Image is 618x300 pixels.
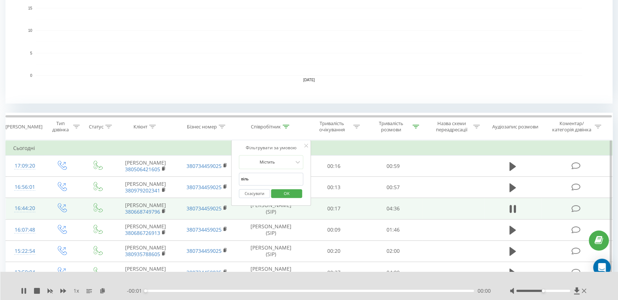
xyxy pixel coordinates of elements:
[125,251,160,258] a: 380935788605
[125,187,160,194] a: 380979202341
[30,51,32,55] text: 5
[6,141,613,155] td: Сьогодні
[187,124,217,130] div: Бізнес номер
[127,287,146,295] span: - 00:01
[115,198,176,219] td: [PERSON_NAME]
[13,201,36,215] div: 16:44:20
[74,287,79,295] span: 1 x
[304,155,363,177] td: 00:16
[271,189,302,198] button: OK
[363,177,423,198] td: 00:57
[363,198,423,219] td: 04:36
[115,177,176,198] td: [PERSON_NAME]
[238,219,304,240] td: [PERSON_NAME] (SIP)
[312,120,351,133] div: Тривалість очікування
[125,166,160,173] a: 380506421605
[303,78,315,82] text: [DATE]
[186,205,222,212] a: 380734459025
[186,269,222,276] a: 380734459025
[239,173,303,185] input: Введіть значення
[13,159,36,173] div: 17:09:20
[304,177,363,198] td: 00:13
[478,287,491,295] span: 00:00
[550,120,593,133] div: Коментар/категорія дзвінка
[133,124,147,130] div: Клієнт
[186,247,222,254] a: 380734459025
[13,244,36,258] div: 15:22:54
[492,124,538,130] div: Аудіозапис розмови
[28,6,33,10] text: 15
[238,240,304,262] td: [PERSON_NAME] (SIP)
[186,184,222,191] a: 380734459025
[186,162,222,169] a: 380734459025
[304,198,363,219] td: 00:17
[125,229,160,236] a: 380686726913
[125,208,160,215] a: 380668749796
[186,226,222,233] a: 380734459025
[276,188,297,199] span: OK
[372,120,411,133] div: Тривалість розмови
[593,259,611,276] div: Open Intercom Messenger
[363,155,423,177] td: 00:59
[144,289,147,292] div: Accessibility label
[13,265,36,280] div: 13:59:04
[50,120,71,133] div: Тип дзвінка
[363,219,423,240] td: 01:46
[238,198,304,219] td: [PERSON_NAME] (SIP)
[30,74,32,78] text: 0
[13,223,36,237] div: 16:07:48
[542,289,544,292] div: Accessibility label
[363,262,423,283] td: 04:09
[363,240,423,262] td: 02:00
[115,262,176,283] td: [PERSON_NAME]
[304,262,363,283] td: 00:27
[115,155,176,177] td: [PERSON_NAME]
[115,219,176,240] td: [PERSON_NAME]
[13,180,36,194] div: 16:56:01
[304,219,363,240] td: 00:09
[239,144,303,151] div: Фільтрувати за умовою
[304,240,363,262] td: 00:20
[115,240,176,262] td: [PERSON_NAME]
[5,124,42,130] div: [PERSON_NAME]
[89,124,103,130] div: Статус
[432,120,471,133] div: Назва схеми переадресації
[251,124,281,130] div: Співробітник
[238,262,304,283] td: [PERSON_NAME] (SIP)
[28,29,33,33] text: 10
[239,189,270,198] button: Скасувати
